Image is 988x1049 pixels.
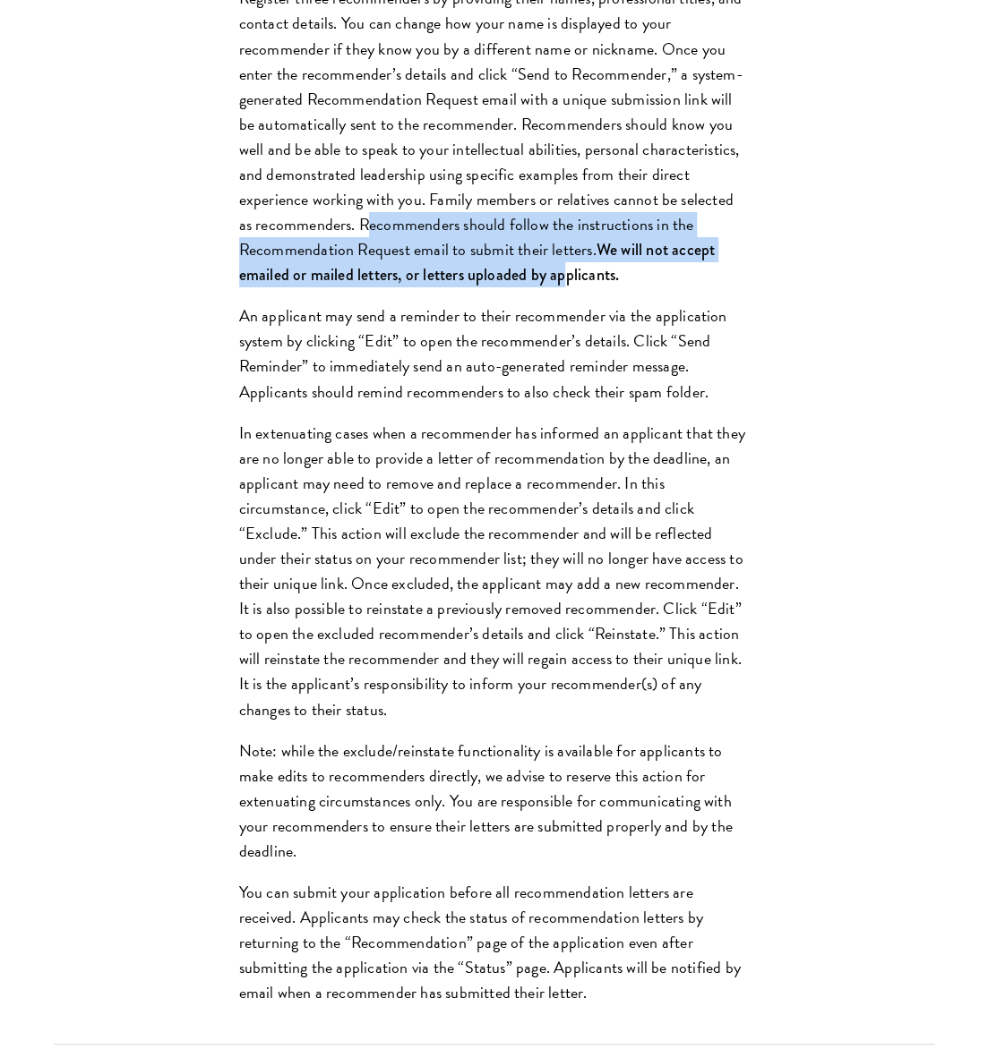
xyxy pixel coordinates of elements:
[239,303,750,404] p: An applicant may send a reminder to their recommender via the application system by clicking “Edi...
[239,238,716,286] strong: We will not accept emailed or mailed letters, or letters uploaded by applicants.
[239,880,750,1005] p: You can submit your application before all recommendation letters are received. Applicants may ch...
[239,738,750,864] p: Note: while the exclude/reinstate functionality is available for applicants to make edits to reco...
[239,421,750,722] p: In extenuating cases when a recommender has informed an applicant that they are no longer able to...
